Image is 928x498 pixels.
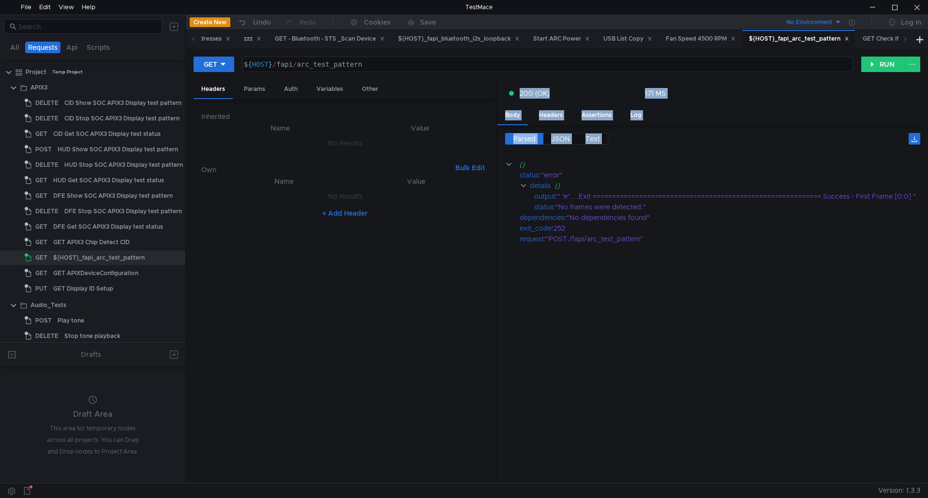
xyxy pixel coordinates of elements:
input: Search... [18,21,156,32]
div: Fan Speed 4500 RPM [666,34,735,44]
div: "error" [541,170,917,180]
div: Cookies [364,16,390,28]
button: No Environment [775,15,842,30]
div: USB List Copy [603,34,652,44]
span: POST [35,142,52,157]
div: Audio_Tests [30,298,66,312]
div: Stop tone playback [64,329,120,343]
div: Start ARC Power [533,34,590,44]
div: status [534,202,554,212]
span: GET [35,250,47,265]
h6: Own [201,164,451,176]
div: GET APIX3 Chip Detect CID [53,235,130,249]
div: GET [204,59,217,70]
span: 200 (OK) [520,88,550,99]
th: Name [209,122,351,134]
div: Save [420,19,436,26]
th: Name [217,176,351,187]
div: CID Stop SOC APIX3 Display test pattern [64,111,180,126]
button: Requests [25,42,60,53]
div: Other [354,80,386,98]
div: HUD Stop SOC APIX3 Display test pattern [64,158,183,172]
div: ${HOST}_fapi_arc_test_pattern [53,250,145,265]
button: GET [194,57,234,72]
div: request [520,234,544,244]
div: "No dependencies found" [567,212,918,223]
nz-embed-empty: No Results [328,192,362,201]
span: Version: 1.3.3 [878,483,920,498]
div: dependencies [520,212,565,223]
div: Redo [299,16,316,28]
span: Text [585,134,600,143]
div: status [520,170,539,180]
th: Value [351,176,481,187]
div: GET - Bluetooth - STS _Scan Device [275,34,385,44]
div: GET APIXDeviceConfiguration [53,266,138,280]
div: Params [236,80,273,98]
span: GET [35,220,47,234]
div: {} [554,180,917,191]
div: Undo [253,16,271,28]
div: 171 MS [645,89,666,98]
span: GET [35,235,47,249]
span: DELETE [35,158,59,172]
span: GET [35,266,47,280]
div: DFE Show SOC APIX3 Display test pattern [53,189,173,203]
div: "No frames were detected." [555,202,917,212]
div: Body [497,106,528,125]
div: Project [26,65,46,79]
div: Play tone [58,313,84,328]
span: JSON [551,134,570,143]
span: DELETE [35,111,59,126]
button: Scripts [84,42,113,53]
div: CID Show SOC APIX3 Display test pattern [64,96,181,110]
div: No Environment [786,18,832,27]
div: Assertions [574,106,619,124]
div: ${HOST}_fapi_arc_test_pattern [749,34,849,44]
div: Drafts [81,349,101,360]
th: Value [351,122,489,134]
div: CID Get SOC APIX3 Display test status [53,127,161,141]
button: Redo [278,15,323,29]
button: Bulk Edit [451,162,489,174]
div: DFE Stop SOC APIX3 Display test pattern [64,204,182,219]
div: "POST /fapi/arc_test_pattern" [546,234,917,244]
div: Log [623,106,649,124]
button: RUN [861,57,904,72]
div: details [530,180,551,191]
span: DELETE [35,329,59,343]
button: Undo [230,15,278,29]
nz-embed-empty: No Results [328,139,362,147]
span: DELETE [35,204,59,219]
button: Create New [190,17,230,27]
span: GET [35,189,47,203]
div: zzz [244,34,261,44]
button: All [7,42,22,53]
button: Api [63,42,81,53]
div: HUD Show SOC APIX3 Display test pattern [58,142,178,157]
div: exit_code [520,223,552,234]
div: Log In [901,16,921,28]
span: GET [35,173,47,188]
span: DELETE [35,96,59,110]
span: GET [35,127,47,141]
span: PUT [35,281,47,296]
div: DFE Get SOC APIX3 Display test status [53,220,163,234]
div: {} [519,159,917,170]
div: APIX3 [30,80,47,95]
button: + Add Header [318,207,372,219]
div: Temp Project [52,65,83,79]
div: Variables [309,80,351,98]
div: Headers [194,80,233,99]
div: " 'e'.....Exit =========================================================== Success - First Frame ... [557,191,917,202]
span: Parsed [513,134,536,143]
span: POST [35,313,52,328]
h6: Inherited [201,111,489,122]
div: Headers [531,106,570,124]
div: GET Display ID Setup [53,281,113,296]
div: Auth [276,80,305,98]
div: HUD Get SOC APIX3 Display test status [53,173,164,188]
div: output [534,191,555,202]
div: 252 [554,223,917,234]
div: ${HOST}_fapi_bluetooth_i2s_loopback [398,34,520,44]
